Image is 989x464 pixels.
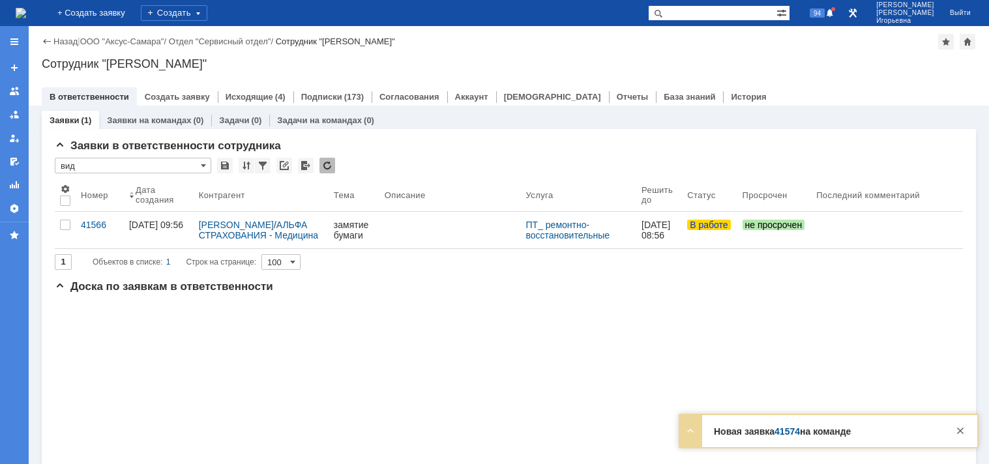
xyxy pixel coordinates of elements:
a: [DATE] 08:56 [636,212,682,248]
div: Фильтрация... [255,158,271,173]
span: [PERSON_NAME] [876,1,934,9]
a: 41566 [76,212,124,248]
a: Отдел "Сервисный отдел" [169,36,271,46]
a: База знаний [664,92,715,102]
div: Решить до [642,185,677,205]
a: ПТ_ ремонтно-восстановительные работы (РВР) [526,220,612,251]
div: Создать [141,5,207,21]
a: 41574 [775,426,800,437]
a: В работе [682,212,737,248]
div: Сохранить вид [217,158,233,173]
a: Мои заявки [4,128,25,149]
div: (1) [81,115,91,125]
div: замятие бумаги [334,220,374,240]
span: Заявки в ответственности сотрудника [55,139,281,152]
div: 41566 [81,220,119,230]
div: Статус [687,190,715,200]
span: В работе [687,220,730,230]
div: Описание [385,190,426,200]
div: Контрагент [199,190,245,200]
span: не просрочен [743,220,805,230]
a: не просрочен [737,212,812,248]
div: Закрыть [952,423,968,439]
div: 1 [166,254,171,270]
a: В ответственности [50,92,129,102]
div: / [199,220,323,240]
div: Тема [334,190,355,200]
div: Скопировать ссылку на список [276,158,292,173]
a: Перейти на домашнюю страницу [16,8,26,18]
div: Экспорт списка [298,158,314,173]
a: Исходящие [226,92,273,102]
span: Расширенный поиск [776,6,790,18]
th: Контрагент [194,179,329,212]
a: [DATE] 09:56 [124,212,194,248]
div: Услуга [526,190,554,200]
div: Сортировка... [239,158,254,173]
span: Игорьевна [876,17,934,25]
a: Согласования [379,92,439,102]
strong: Новая заявка на команде [714,426,851,437]
div: Номер [81,190,108,200]
div: (0) [193,115,203,125]
span: Доска по заявкам в ответственности [55,280,273,293]
a: АЛЬФА СТРАХОВАНИЯ - Медицина АльфаСтрахования [199,220,321,251]
div: Сотрудник "[PERSON_NAME]" [42,57,976,70]
div: Обновлять список [319,158,335,173]
a: Мои согласования [4,151,25,172]
div: | [78,36,80,46]
img: logo [16,8,26,18]
a: Заявки на командах [107,115,191,125]
div: Просрочен [743,190,788,200]
a: Задачи [219,115,249,125]
div: Добавить в избранное [938,34,954,50]
div: Сделать домашней страницей [960,34,975,50]
a: Перейти в интерфейс администратора [845,5,861,21]
a: Отчеты [4,175,25,196]
a: Создать заявку [145,92,210,102]
div: Сотрудник "[PERSON_NAME]" [276,36,395,46]
span: [DATE] 08:56 [642,220,673,240]
div: / [80,36,169,46]
span: 94 [810,8,825,18]
a: [PERSON_NAME] [199,220,274,230]
div: / [169,36,276,46]
a: ООО "Аксус-Самара" [80,36,164,46]
th: Дата создания [124,179,194,212]
div: Развернуть [683,423,698,439]
a: Настройки [4,198,25,219]
th: Статус [682,179,737,212]
a: История [731,92,766,102]
a: Подписки [301,92,342,102]
a: Задачи на командах [277,115,362,125]
div: (173) [344,92,364,102]
div: (0) [251,115,261,125]
a: [DEMOGRAPHIC_DATA] [504,92,601,102]
div: (4) [275,92,286,102]
a: Отчеты [617,92,649,102]
span: [PERSON_NAME] [876,9,934,17]
a: Заявки [50,115,79,125]
th: Номер [76,179,124,212]
a: Заявки в моей ответственности [4,104,25,125]
span: Настройки [60,184,70,194]
div: [DATE] 09:56 [129,220,183,230]
div: Последний комментарий [816,190,920,200]
i: Строк на странице: [93,254,256,270]
a: Заявки на командах [4,81,25,102]
div: Дата создания [136,185,178,205]
a: Создать заявку [4,57,25,78]
a: Назад [53,36,78,46]
div: (0) [364,115,374,125]
th: Тема [329,179,379,212]
a: замятие бумаги [329,212,379,248]
a: Аккаунт [455,92,488,102]
span: Объектов в списке: [93,257,162,267]
th: Услуга [521,179,637,212]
